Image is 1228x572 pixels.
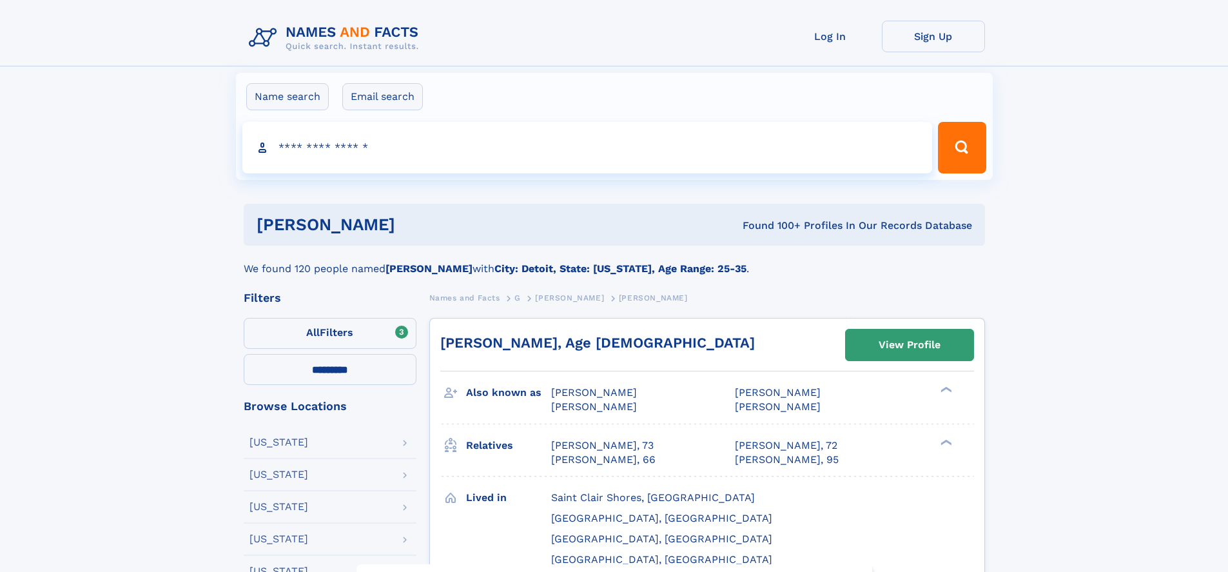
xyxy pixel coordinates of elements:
[466,487,551,509] h3: Lived in
[779,21,882,52] a: Log In
[882,21,985,52] a: Sign Up
[735,453,839,467] a: [PERSON_NAME], 95
[257,217,569,233] h1: [PERSON_NAME]
[569,219,972,233] div: Found 100+ Profiles In Our Records Database
[619,293,688,302] span: [PERSON_NAME]
[937,438,953,446] div: ❯
[535,290,604,306] a: [PERSON_NAME]
[938,122,986,173] button: Search Button
[551,400,637,413] span: [PERSON_NAME]
[249,469,308,480] div: [US_STATE]
[735,386,821,399] span: [PERSON_NAME]
[551,491,755,504] span: Saint Clair Shores, [GEOGRAPHIC_DATA]
[342,83,423,110] label: Email search
[249,437,308,448] div: [US_STATE]
[306,326,320,339] span: All
[514,290,521,306] a: G
[551,453,656,467] a: [PERSON_NAME], 66
[244,246,985,277] div: We found 120 people named with .
[551,512,772,524] span: [GEOGRAPHIC_DATA], [GEOGRAPHIC_DATA]
[735,400,821,413] span: [PERSON_NAME]
[466,435,551,457] h3: Relatives
[535,293,604,302] span: [PERSON_NAME]
[551,439,654,453] a: [PERSON_NAME], 73
[937,386,953,394] div: ❯
[244,21,429,55] img: Logo Names and Facts
[879,330,940,360] div: View Profile
[249,534,308,544] div: [US_STATE]
[244,292,416,304] div: Filters
[551,386,637,399] span: [PERSON_NAME]
[846,330,973,360] a: View Profile
[242,122,933,173] input: search input
[440,335,755,351] a: [PERSON_NAME], Age [DEMOGRAPHIC_DATA]
[385,262,473,275] b: [PERSON_NAME]
[244,400,416,412] div: Browse Locations
[551,533,772,545] span: [GEOGRAPHIC_DATA], [GEOGRAPHIC_DATA]
[466,382,551,404] h3: Also known as
[429,290,500,306] a: Names and Facts
[735,439,837,453] a: [PERSON_NAME], 72
[514,293,521,302] span: G
[551,553,772,566] span: [GEOGRAPHIC_DATA], [GEOGRAPHIC_DATA]
[249,502,308,512] div: [US_STATE]
[494,262,746,275] b: City: Detoit, State: [US_STATE], Age Range: 25-35
[246,83,329,110] label: Name search
[244,318,416,349] label: Filters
